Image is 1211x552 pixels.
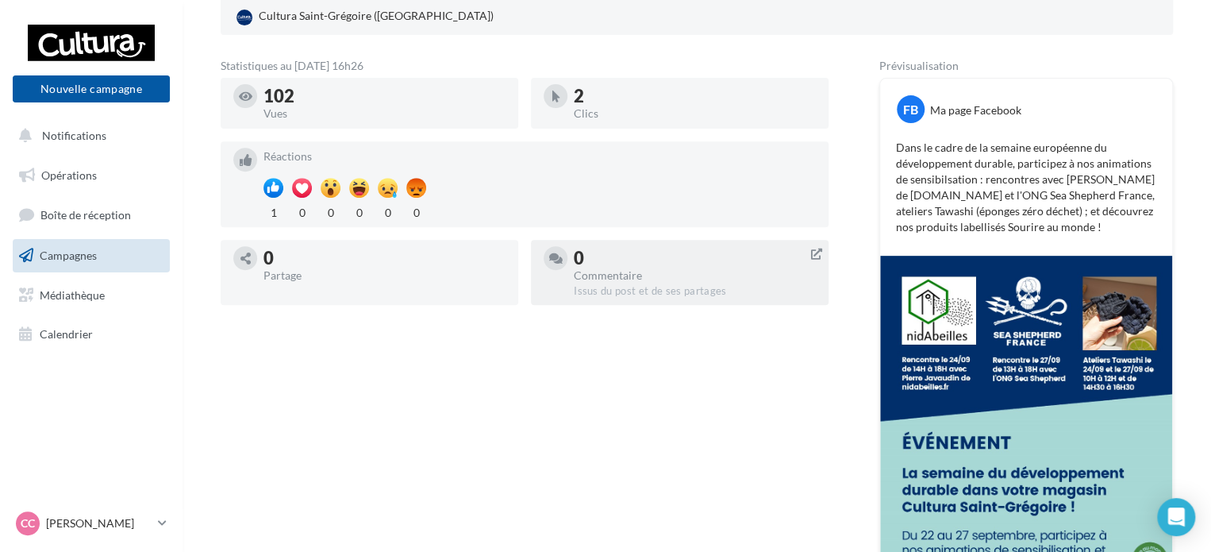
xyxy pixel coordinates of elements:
[10,279,173,312] a: Médiathèque
[233,5,542,29] a: Cultura Saint-Grégoire ([GEOGRAPHIC_DATA])
[42,129,106,142] span: Notifications
[10,159,173,192] a: Opérations
[574,284,816,299] div: Issus du post et de ses partages
[263,249,506,267] div: 0
[13,75,170,102] button: Nouvelle campagne
[263,108,506,119] div: Vues
[40,327,93,341] span: Calendrier
[41,168,97,182] span: Opérations
[896,140,1156,235] p: Dans le cadre de la semaine européenne du développement durable, participez à nos animations de s...
[13,508,170,538] a: CC [PERSON_NAME]
[378,202,398,221] div: 0
[574,249,816,267] div: 0
[221,60,828,71] div: Statistiques au [DATE] 16h26
[349,202,369,221] div: 0
[10,318,173,351] a: Calendrier
[1157,498,1195,536] div: Open Intercom Messenger
[10,119,167,152] button: Notifications
[930,102,1021,118] div: Ma page Facebook
[10,239,173,272] a: Campagnes
[574,108,816,119] div: Clics
[292,202,312,221] div: 0
[10,198,173,232] a: Boîte de réception
[263,270,506,281] div: Partage
[574,87,816,105] div: 2
[406,202,426,221] div: 0
[40,288,105,301] span: Médiathèque
[40,249,97,262] span: Campagnes
[263,151,816,162] div: Réactions
[40,208,131,222] span: Boîte de réception
[263,202,283,221] div: 1
[21,515,35,531] span: CC
[321,202,340,221] div: 0
[233,5,497,29] div: Cultura Saint-Grégoire ([GEOGRAPHIC_DATA])
[879,60,1173,71] div: Prévisualisation
[46,515,152,531] p: [PERSON_NAME]
[574,270,816,281] div: Commentaire
[263,87,506,105] div: 102
[897,95,925,123] div: FB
